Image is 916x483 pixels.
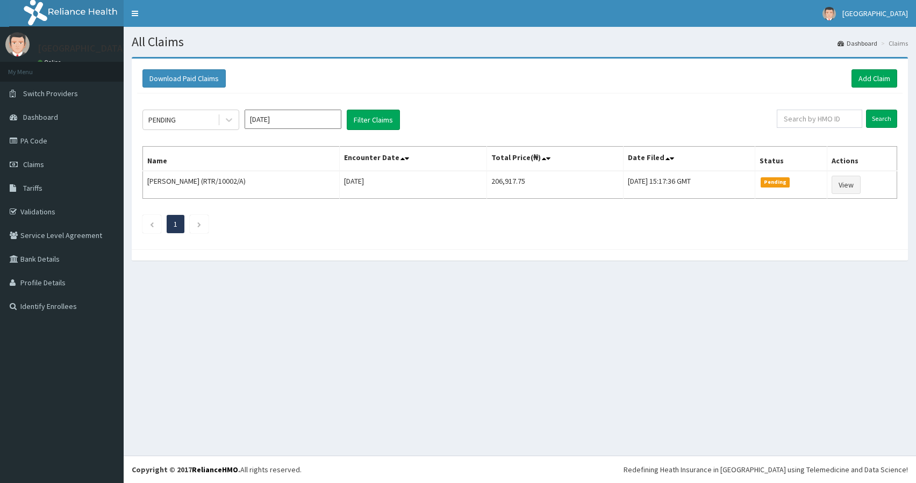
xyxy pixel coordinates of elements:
[761,177,790,187] span: Pending
[851,69,897,88] a: Add Claim
[38,44,126,53] p: [GEOGRAPHIC_DATA]
[623,171,755,199] td: [DATE] 15:17:36 GMT
[755,147,827,171] th: Status
[23,183,42,193] span: Tariffs
[124,456,916,483] footer: All rights reserved.
[149,219,154,229] a: Previous page
[486,147,623,171] th: Total Price(₦)
[143,147,340,171] th: Name
[339,147,486,171] th: Encounter Date
[197,219,202,229] a: Next page
[347,110,400,130] button: Filter Claims
[822,7,836,20] img: User Image
[245,110,341,129] input: Select Month and Year
[838,39,877,48] a: Dashboard
[624,464,908,475] div: Redefining Heath Insurance in [GEOGRAPHIC_DATA] using Telemedicine and Data Science!
[5,32,30,56] img: User Image
[832,176,861,194] a: View
[148,114,176,125] div: PENDING
[132,35,908,49] h1: All Claims
[339,171,486,199] td: [DATE]
[143,171,340,199] td: [PERSON_NAME] (RTR/10002/A)
[23,112,58,122] span: Dashboard
[142,69,226,88] button: Download Paid Claims
[23,89,78,98] span: Switch Providers
[878,39,908,48] li: Claims
[842,9,908,18] span: [GEOGRAPHIC_DATA]
[38,59,63,66] a: Online
[827,147,897,171] th: Actions
[132,465,240,474] strong: Copyright © 2017 .
[174,219,177,229] a: Page 1 is your current page
[23,160,44,169] span: Claims
[486,171,623,199] td: 206,917.75
[192,465,238,474] a: RelianceHMO
[866,110,897,128] input: Search
[623,147,755,171] th: Date Filed
[777,110,862,128] input: Search by HMO ID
